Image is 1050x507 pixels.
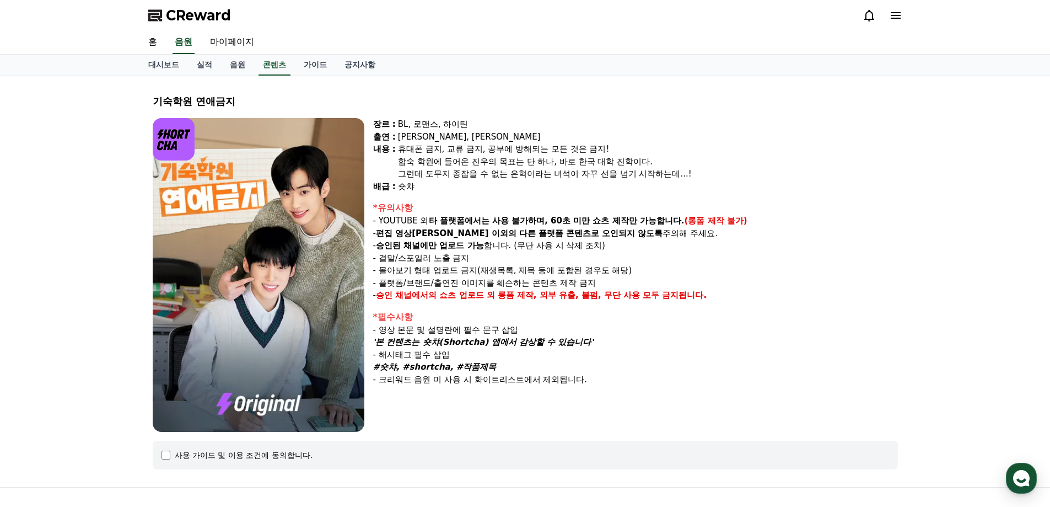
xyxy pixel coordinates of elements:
[188,55,221,76] a: 실적
[173,31,195,54] a: 음원
[373,277,898,290] p: - 플랫폼/브랜드/출연진 이미지를 훼손하는 콘텐츠 제작 금지
[175,450,313,461] div: 사용 가이드 및 이용 조건에 동의합니다.
[35,366,41,375] span: 홈
[153,94,898,109] div: 기숙학원 연애금지
[373,289,898,302] p: -
[221,55,254,76] a: 음원
[398,131,898,143] div: [PERSON_NAME], [PERSON_NAME]
[373,324,898,337] p: - 영상 본문 및 설명란에 필수 문구 삽입
[142,350,212,377] a: 설정
[201,31,263,54] a: 마이페이지
[101,367,114,376] span: 대화
[373,131,396,143] div: 출연 :
[336,55,384,76] a: 공지사항
[373,180,396,193] div: 배급 :
[376,290,495,300] strong: 승인 채널에서의 쇼츠 업로드 외
[398,156,898,168] div: 합숙 학원에 들어온 진우의 목표는 단 하나, 바로 한국 대학 진학이다.
[685,216,747,226] strong: (롱폼 제작 불가)
[373,362,497,372] em: #숏챠, #shortcha, #작품제목
[373,311,898,324] div: *필수사항
[3,350,73,377] a: 홈
[519,228,663,238] strong: 다른 플랫폼 콘텐츠로 오인되지 않도록
[373,118,396,131] div: 장르 :
[170,366,184,375] span: 설정
[373,373,898,386] p: - 크리워드 음원 미 사용 시 화이트리스트에서 제외됩니다.
[373,252,898,265] p: - 결말/스포일러 노출 금지
[73,350,142,377] a: 대화
[376,228,516,238] strong: 편집 영상[PERSON_NAME] 이외의
[376,241,484,250] strong: 승인된 채널에만 업로드 가능
[373,264,898,277] p: - 몰아보기 형태 업로드 금지(재생목록, 제목 등에 포함된 경우도 해당)
[398,180,898,193] div: 숏챠
[373,337,594,347] em: '본 컨텐츠는 숏챠(Shortcha) 앱에서 감상할 수 있습니다'
[139,55,188,76] a: 대시보드
[153,118,195,161] img: logo
[398,168,898,180] div: 그런데 도무지 종잡을 수 없는 은혁이라는 녀석이 자꾸 선을 넘기 시작하는데...!
[259,55,290,76] a: 콘텐츠
[373,201,898,215] div: *유의사항
[373,239,898,252] p: - 합니다. (무단 사용 시 삭제 조치)
[139,31,166,54] a: 홈
[373,143,396,180] div: 내용 :
[166,7,231,24] span: CReward
[148,7,231,24] a: CReward
[373,227,898,240] p: - 주의해 주세요.
[373,215,898,227] p: - YOUTUBE 외
[295,55,336,76] a: 가이드
[153,118,364,432] img: video
[398,118,898,131] div: BL, 로맨스, 하이틴
[498,290,707,300] strong: 롱폼 제작, 외부 유출, 불펌, 무단 사용 모두 금지됩니다.
[429,216,685,226] strong: 타 플랫폼에서는 사용 불가하며, 60초 미만 쇼츠 제작만 가능합니다.
[398,143,898,156] div: 휴대폰 금지, 교류 금지, 공부에 방해되는 모든 것은 금지!
[373,349,898,361] p: - 해시태그 필수 삽입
